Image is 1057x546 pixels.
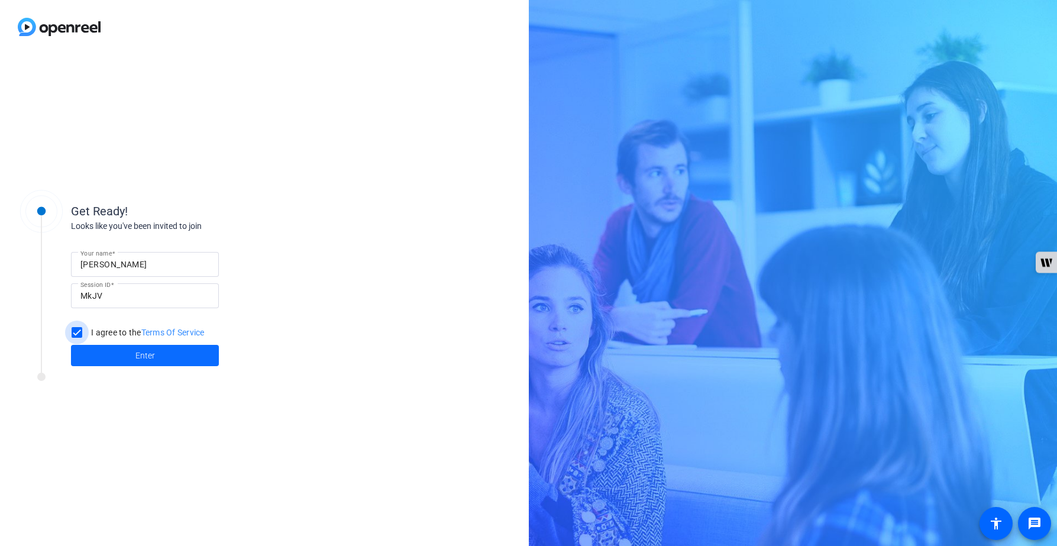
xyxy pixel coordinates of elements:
[135,350,155,362] span: Enter
[89,327,205,338] label: I agree to the
[80,250,112,257] mat-label: Your name
[71,345,219,366] button: Enter
[141,328,205,337] a: Terms Of Service
[1027,516,1042,531] mat-icon: message
[71,220,308,232] div: Looks like you've been invited to join
[989,516,1003,531] mat-icon: accessibility
[71,202,308,220] div: Get Ready!
[80,281,111,288] mat-label: Session ID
